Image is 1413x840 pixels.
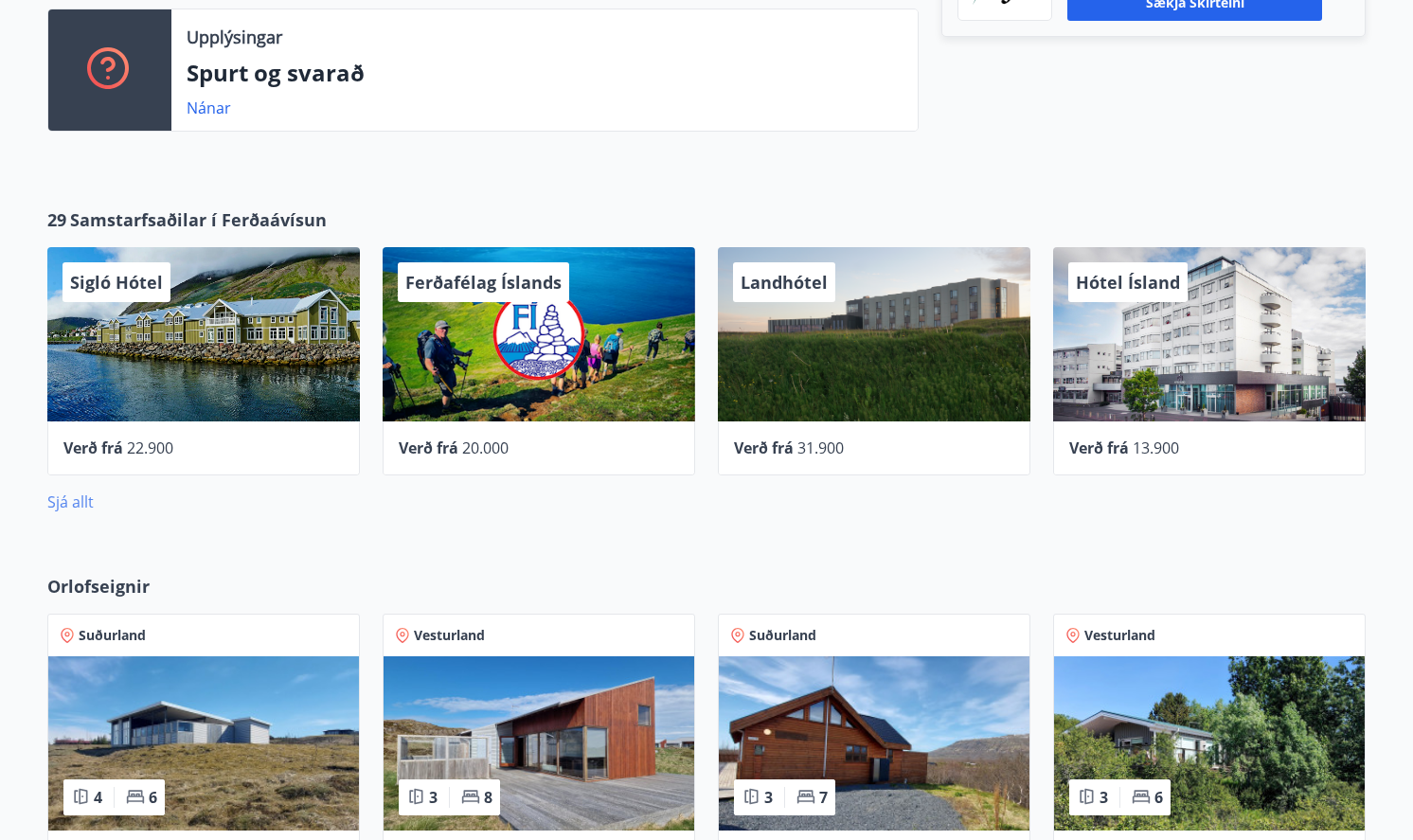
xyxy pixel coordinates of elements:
span: 20.000 [462,438,509,458]
span: Verð frá [734,438,794,458]
span: Verð frá [399,438,458,458]
span: Suðurland [749,626,816,645]
span: 8 [484,787,492,808]
span: Vesturland [414,626,485,645]
p: Upplýsingar [187,25,282,49]
span: Sigló Hótel [70,271,163,294]
span: Ferðafélag Íslands [405,271,562,294]
img: Paella dish [719,656,1029,831]
span: Vesturland [1084,626,1155,645]
span: 13.900 [1133,438,1179,458]
img: Paella dish [384,656,694,831]
span: 6 [1154,787,1163,808]
span: Verð frá [1069,438,1129,458]
span: 4 [94,787,102,808]
span: 3 [764,787,773,808]
a: Sjá allt [47,491,94,512]
span: Suðurland [79,626,146,645]
span: Samstarfsaðilar í Ferðaávísun [70,207,327,232]
a: Nánar [187,98,231,118]
span: 29 [47,207,66,232]
span: 6 [149,787,157,808]
span: 3 [1100,787,1108,808]
img: Paella dish [48,656,359,831]
img: Paella dish [1054,656,1365,831]
span: 7 [819,787,828,808]
span: Verð frá [63,438,123,458]
span: Hótel Ísland [1076,271,1180,294]
span: 22.900 [127,438,173,458]
span: Landhótel [741,271,828,294]
span: 31.900 [797,438,844,458]
span: Orlofseignir [47,574,150,599]
span: 3 [429,787,438,808]
p: Spurt og svarað [187,57,903,89]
